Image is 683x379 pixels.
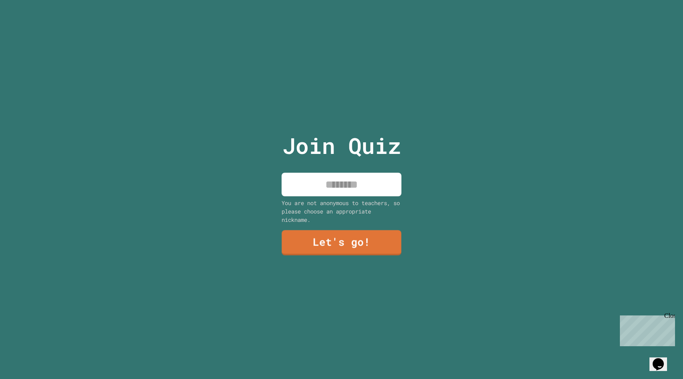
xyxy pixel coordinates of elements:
[282,129,401,162] p: Join Quiz
[617,312,675,346] iframe: chat widget
[3,3,55,51] div: Chat with us now!Close
[282,230,401,255] a: Let's go!
[282,199,401,224] div: You are not anonymous to teachers, so please choose an appropriate nickname.
[649,347,675,371] iframe: chat widget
